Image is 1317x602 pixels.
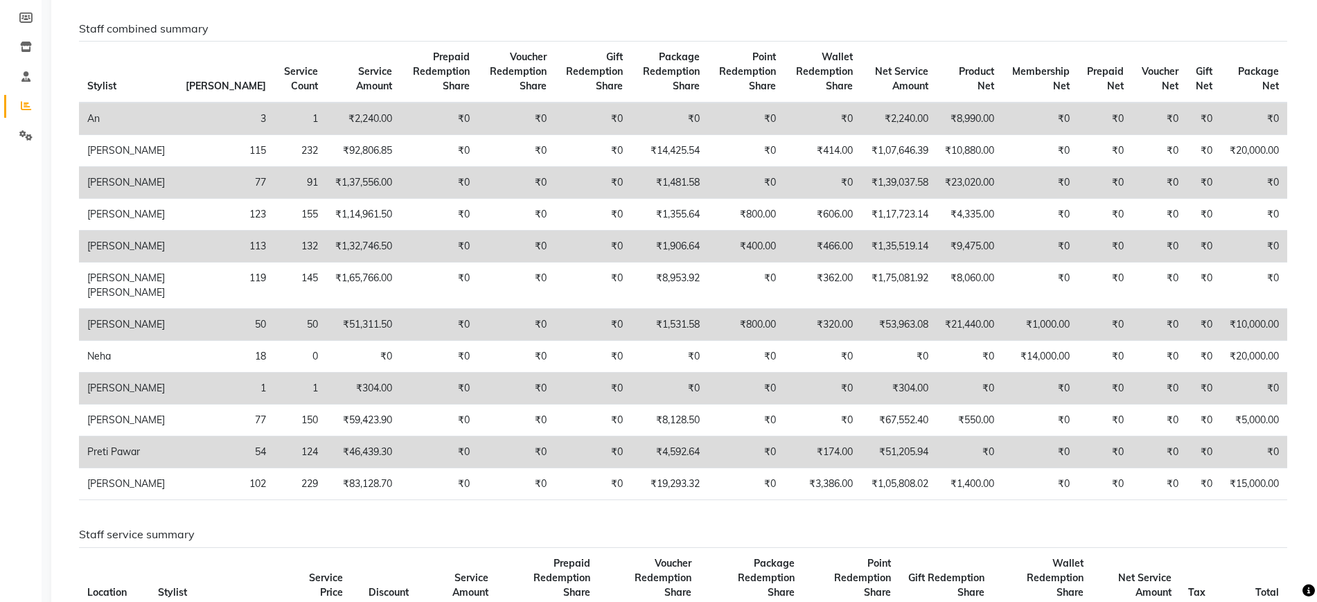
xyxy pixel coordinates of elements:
td: 229 [274,468,326,500]
td: 77 [177,405,274,436]
td: ₹0 [400,135,477,167]
td: ₹0 [555,199,631,231]
td: ₹0 [478,373,555,405]
td: ₹15,000.00 [1221,468,1287,500]
td: ₹5,000.00 [1221,405,1287,436]
td: ₹0 [708,167,784,199]
td: ₹0 [1002,263,1077,309]
td: ₹67,552.40 [861,405,937,436]
td: ₹0 [708,103,784,135]
span: Point Redemption Share [834,557,891,599]
td: ₹0 [1078,405,1132,436]
td: ₹0 [478,468,555,500]
td: ₹0 [478,167,555,199]
td: ₹0 [1002,103,1077,135]
span: Point Redemption Share [719,51,776,92]
span: Voucher Redemption Share [635,557,691,599]
td: ₹0 [1078,341,1132,373]
span: Tax [1188,586,1205,599]
td: ₹2,240.00 [861,103,937,135]
td: 3 [177,103,274,135]
td: ₹0 [784,341,861,373]
td: ₹0 [1132,373,1186,405]
td: ₹414.00 [784,135,861,167]
td: ₹0 [708,468,784,500]
td: ₹0 [478,263,555,309]
td: 102 [177,468,274,500]
span: Product Net [959,65,994,92]
td: ₹0 [1187,373,1221,405]
td: ₹1,400.00 [937,468,1002,500]
td: 232 [274,135,326,167]
td: 150 [274,405,326,436]
td: ₹0 [400,199,477,231]
td: ₹0 [1078,103,1132,135]
td: Neha [79,341,177,373]
td: [PERSON_NAME] [PERSON_NAME] [79,263,177,309]
td: ₹0 [1078,167,1132,199]
td: ₹0 [555,231,631,263]
span: Package Redemption Share [643,51,700,92]
td: ₹0 [1221,373,1287,405]
td: An [79,103,177,135]
td: ₹0 [555,103,631,135]
span: Package Net [1238,65,1279,92]
td: ₹92,806.85 [326,135,400,167]
td: ₹0 [478,309,555,341]
td: ₹20,000.00 [1221,341,1287,373]
td: 132 [274,231,326,263]
td: 1 [274,373,326,405]
td: ₹0 [1002,167,1077,199]
td: ₹400.00 [708,231,784,263]
h6: Staff combined summary [79,22,1287,35]
td: ₹0 [478,103,555,135]
span: Gift Redemption Share [908,572,984,599]
td: ₹0 [1002,231,1077,263]
span: Prepaid Net [1087,65,1124,92]
td: [PERSON_NAME] [79,468,177,500]
td: 18 [177,341,274,373]
td: ₹0 [400,231,477,263]
td: 77 [177,167,274,199]
span: Net Service Amount [875,65,928,92]
td: ₹0 [400,341,477,373]
td: ₹59,423.90 [326,405,400,436]
span: Stylist [158,586,187,599]
td: ₹23,020.00 [937,167,1002,199]
td: ₹0 [1187,263,1221,309]
td: ₹0 [400,405,477,436]
td: ₹0 [784,373,861,405]
td: ₹8,128.50 [631,405,709,436]
td: 123 [177,199,274,231]
td: ₹0 [555,373,631,405]
td: ₹14,000.00 [1002,341,1077,373]
td: ₹0 [1078,436,1132,468]
td: ₹1,07,646.39 [861,135,937,167]
td: ₹0 [937,341,1002,373]
td: 50 [177,309,274,341]
td: ₹606.00 [784,199,861,231]
td: 124 [274,436,326,468]
td: ₹0 [1132,231,1186,263]
td: Preti Pawar [79,436,177,468]
td: ₹0 [400,436,477,468]
td: ₹0 [478,436,555,468]
td: ₹0 [708,263,784,309]
td: ₹0 [1132,167,1186,199]
td: ₹0 [555,341,631,373]
td: ₹800.00 [708,309,784,341]
td: ₹0 [784,103,861,135]
td: 119 [177,263,274,309]
td: ₹0 [1221,199,1287,231]
td: ₹1,37,556.00 [326,167,400,199]
td: 155 [274,199,326,231]
td: ₹51,311.50 [326,309,400,341]
td: ₹466.00 [784,231,861,263]
td: ₹0 [708,341,784,373]
td: ₹0 [1187,135,1221,167]
td: ₹0 [1078,231,1132,263]
td: ₹0 [326,341,400,373]
td: ₹1,14,961.50 [326,199,400,231]
td: ₹0 [555,436,631,468]
td: ₹0 [1221,167,1287,199]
